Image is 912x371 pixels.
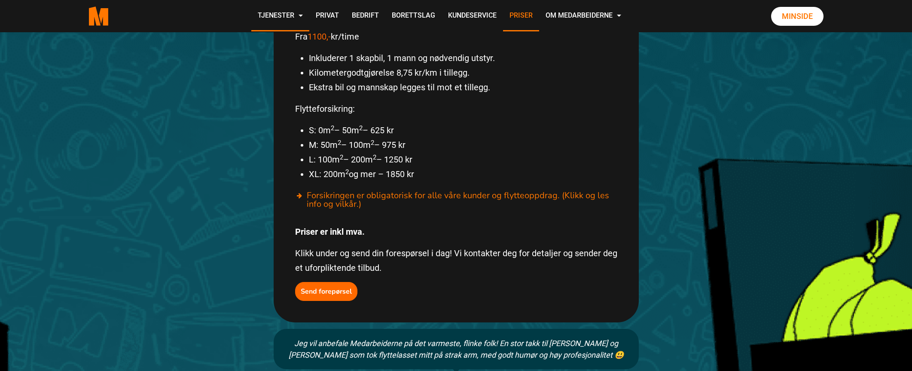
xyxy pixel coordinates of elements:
[338,139,341,147] sup: 2
[331,124,334,132] sup: 2
[251,1,309,31] a: Tjenester
[771,7,824,26] a: Minside
[359,124,363,132] sup: 2
[309,1,345,31] a: Privat
[309,123,617,138] li: S: 0m – 50m – 625 kr
[295,188,617,212] div: Forsikringen er obligatorisk for alle våre kunder og flytteoppdrag. (Klikk og les info og vilkår.)
[295,29,617,44] p: Fra kr/time
[309,80,617,95] li: Ekstra bil og mannskap legges til mot et tillegg.
[295,227,365,237] strong: Priser er inkl mva.
[295,246,617,275] p: Klikk under og send din forespørsel i dag! Vi kontakter deg for detaljer og sender deg et uforpli...
[442,1,503,31] a: Kundeservice
[345,168,349,176] sup: 2
[309,51,617,65] li: Inkluderer 1 skapbil, 1 mann og nødvendig utstyr.
[274,329,639,369] div: Jeg vil anbefale Medarbeiderne på det varmeste, flinke folk! En stor takk til [PERSON_NAME] og [P...
[539,1,628,31] a: Om Medarbeiderne
[295,101,617,116] p: Flytteforsikring:
[309,65,617,80] li: Kilometergodtgjørelse 8,75 kr/km i tillegg.
[301,287,352,296] b: Send forepørsel
[371,139,374,147] sup: 2
[309,138,617,152] li: M: 50m – 100m – 975 kr
[503,1,539,31] a: Priser
[340,153,343,161] sup: 2
[308,31,331,42] span: 1100,-
[345,1,385,31] a: Bedrift
[309,152,617,167] li: L: 100m – 200m – 1250 kr
[385,1,442,31] a: Borettslag
[295,282,357,301] button: Send forepørsel
[373,153,376,161] sup: 2
[309,167,617,181] li: XL: 200m og mer – 1850 kr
